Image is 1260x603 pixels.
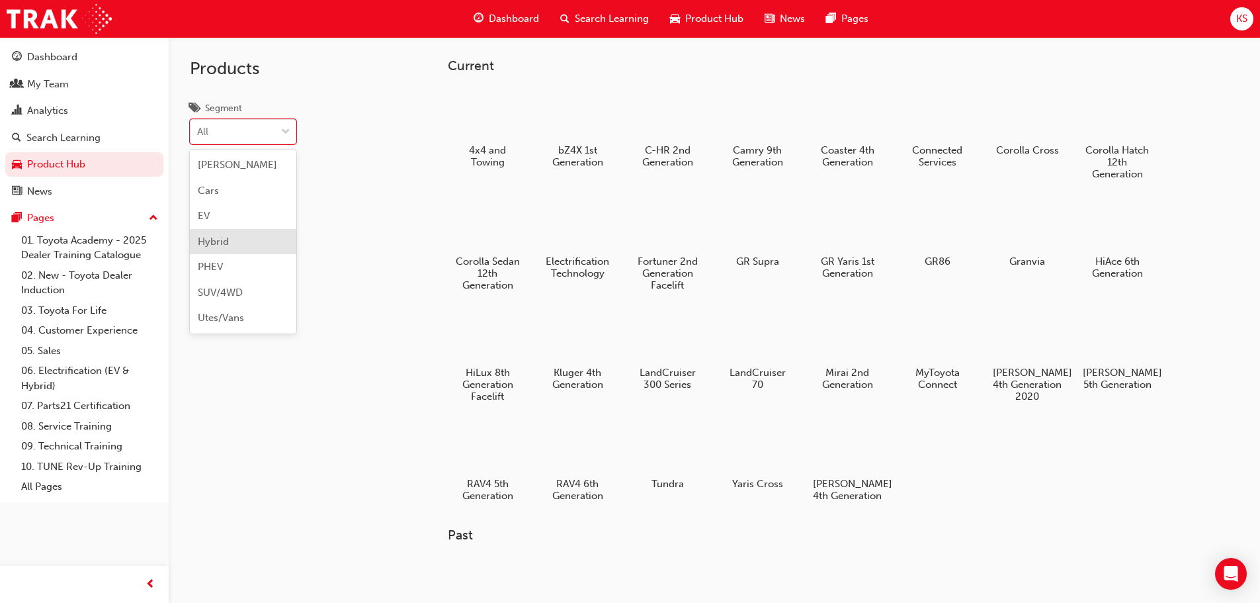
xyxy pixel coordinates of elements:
a: 4x4 and Towing [448,84,527,173]
a: Granvia [987,195,1067,272]
a: Corolla Sedan 12th Generation [448,195,527,296]
span: pages-icon [12,212,22,224]
span: search-icon [560,11,569,27]
a: 05. Sales [16,341,163,361]
span: up-icon [149,210,158,227]
a: [PERSON_NAME] 4th Generation [808,418,887,506]
a: LandCruiser 300 Series [628,306,707,395]
button: KS [1230,7,1253,30]
h5: Corolla Cross [993,144,1062,156]
a: 03. Toyota For Life [16,301,163,321]
h5: LandCruiser 300 Series [633,367,702,391]
h3: Current [448,58,1199,73]
span: Search Learning [575,11,649,26]
a: My Team [5,72,163,97]
h5: Kluger 4th Generation [543,367,612,391]
a: guage-iconDashboard [463,5,550,32]
button: DashboardMy TeamAnalyticsSearch LearningProduct HubNews [5,42,163,206]
a: Dashboard [5,45,163,70]
a: Electrification Technology [538,195,617,284]
span: [PERSON_NAME] [198,159,277,171]
span: car-icon [670,11,680,27]
a: Mirai 2nd Generation [808,306,887,395]
h5: Corolla Sedan 12th Generation [453,255,523,291]
span: Dashboard [489,11,539,26]
h5: GR86 [903,255,972,267]
a: HiAce 6th Generation [1077,195,1157,284]
a: Corolla Hatch 12th Generation [1077,84,1157,185]
span: Utes/Vans [198,312,244,324]
a: 01. Toyota Academy - 2025 Dealer Training Catalogue [16,230,163,265]
a: 08. Service Training [16,416,163,437]
span: news-icon [12,186,22,198]
h5: LandCruiser 70 [723,367,792,391]
h5: Corolla Hatch 12th Generation [1083,144,1152,180]
a: news-iconNews [754,5,816,32]
a: Product Hub [5,152,163,177]
h5: Connected Services [903,144,972,168]
h5: GR Supra [723,255,792,267]
h5: bZ4X 1st Generation [543,144,612,168]
div: Segment [205,102,242,115]
a: GR86 [898,195,977,272]
h5: RAV4 6th Generation [543,478,612,502]
a: search-iconSearch Learning [550,5,659,32]
h5: Granvia [993,255,1062,267]
a: Camry 9th Generation [718,84,797,173]
a: GR Yaris 1st Generation [808,195,887,284]
h5: 4x4 and Towing [453,144,523,168]
h5: GR Yaris 1st Generation [813,255,882,279]
a: RAV4 6th Generation [538,418,617,506]
a: 09. Technical Training [16,436,163,457]
a: car-iconProduct Hub [659,5,754,32]
h5: HiAce 6th Generation [1083,255,1152,279]
a: Analytics [5,99,163,123]
h5: Mirai 2nd Generation [813,367,882,391]
span: PHEV [198,261,223,273]
span: Hybrid [198,236,229,248]
h5: MyToyota Connect [903,367,972,391]
h5: C-HR 2nd Generation [633,144,702,168]
a: RAV4 5th Generation [448,418,527,506]
span: people-icon [12,79,22,91]
h5: Electrification Technology [543,255,612,279]
a: Fortuner 2nd Generation Facelift [628,195,707,296]
button: Pages [5,206,163,230]
span: prev-icon [146,577,155,593]
a: [PERSON_NAME] 5th Generation [1077,306,1157,395]
div: News [27,184,52,199]
span: Pages [841,11,868,26]
a: News [5,179,163,204]
a: Kluger 4th Generation [538,306,617,395]
h5: [PERSON_NAME] 4th Generation 2020 [993,367,1062,402]
span: down-icon [281,124,290,141]
h5: [PERSON_NAME] 4th Generation [813,478,882,502]
h5: Yaris Cross [723,478,792,490]
h5: HiLux 8th Generation Facelift [453,367,523,402]
a: 04. Customer Experience [16,320,163,341]
a: 07. Parts21 Certification [16,396,163,416]
a: HiLux 8th Generation Facelift [448,306,527,407]
a: bZ4X 1st Generation [538,84,617,173]
a: Yaris Cross [718,418,797,494]
span: guage-icon [474,11,483,27]
span: chart-icon [12,105,22,117]
a: 10. TUNE Rev-Up Training [16,457,163,477]
a: Tundra [628,418,707,494]
a: 02. New - Toyota Dealer Induction [16,265,163,301]
a: Search Learning [5,126,163,150]
span: SUV/4WD [198,287,243,299]
span: news-icon [765,11,775,27]
a: pages-iconPages [816,5,879,32]
div: All [197,124,208,140]
a: C-HR 2nd Generation [628,84,707,173]
h5: Camry 9th Generation [723,144,792,168]
span: Product Hub [685,11,743,26]
a: [PERSON_NAME] 4th Generation 2020 [987,306,1067,407]
span: guage-icon [12,52,22,64]
div: My Team [27,77,69,92]
a: All Pages [16,477,163,497]
div: Analytics [27,103,68,118]
span: tags-icon [190,103,200,115]
a: GR Supra [718,195,797,272]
